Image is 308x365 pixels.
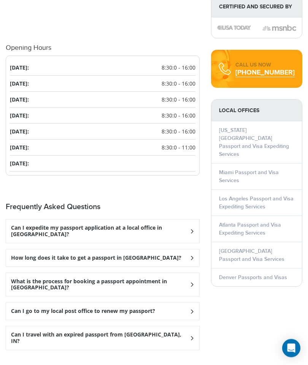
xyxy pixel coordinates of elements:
[6,44,200,52] h4: Opening Hours
[162,64,195,72] span: 8:30:0 - 16:00
[219,170,279,184] a: Miami Passport and Visa Services
[162,96,195,104] span: 8:30:0 - 16:00
[219,275,287,281] a: Denver Passports and Visas
[11,255,181,262] h3: How long does it take to get a passport in [GEOGRAPHIC_DATA]?
[10,60,195,76] li: [DATE]:
[11,279,189,292] h3: What is the process for booking a passport appointment in [GEOGRAPHIC_DATA]?
[162,112,195,120] span: 8:30:0 - 16:00
[162,128,195,136] span: 8:30:0 - 16:00
[10,76,195,92] li: [DATE]:
[162,144,195,152] span: 8:30:0 - 11:00
[10,108,195,124] li: [DATE]:
[6,203,200,212] h2: Frequently Asked Questions
[262,24,296,32] img: image description
[10,140,195,156] li: [DATE]:
[235,62,295,69] div: CALL US NOW
[219,196,294,210] a: Los Angeles Passport and Visa Expediting Services
[11,308,155,315] h3: Can I go to my local post office to renew my passport?
[10,92,195,108] li: [DATE]:
[10,156,195,172] li: [DATE]:
[11,225,189,238] h3: Can I expedite my passport application at a local office in [GEOGRAPHIC_DATA]?
[11,332,189,345] h3: Can I travel with an expired passport from [GEOGRAPHIC_DATA], IN?
[282,339,300,357] div: Open Intercom Messenger
[219,222,281,236] a: Atlanta Passport and Visa Expediting Services
[162,80,195,88] span: 8:30:0 - 16:00
[211,100,302,122] strong: LOCAL OFFICES
[219,127,289,158] a: [US_STATE][GEOGRAPHIC_DATA] Passport and Visa Expediting Services
[10,124,195,140] li: [DATE]:
[219,248,284,263] a: [GEOGRAPHIC_DATA] Passport and Visa Services
[217,26,251,30] img: image description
